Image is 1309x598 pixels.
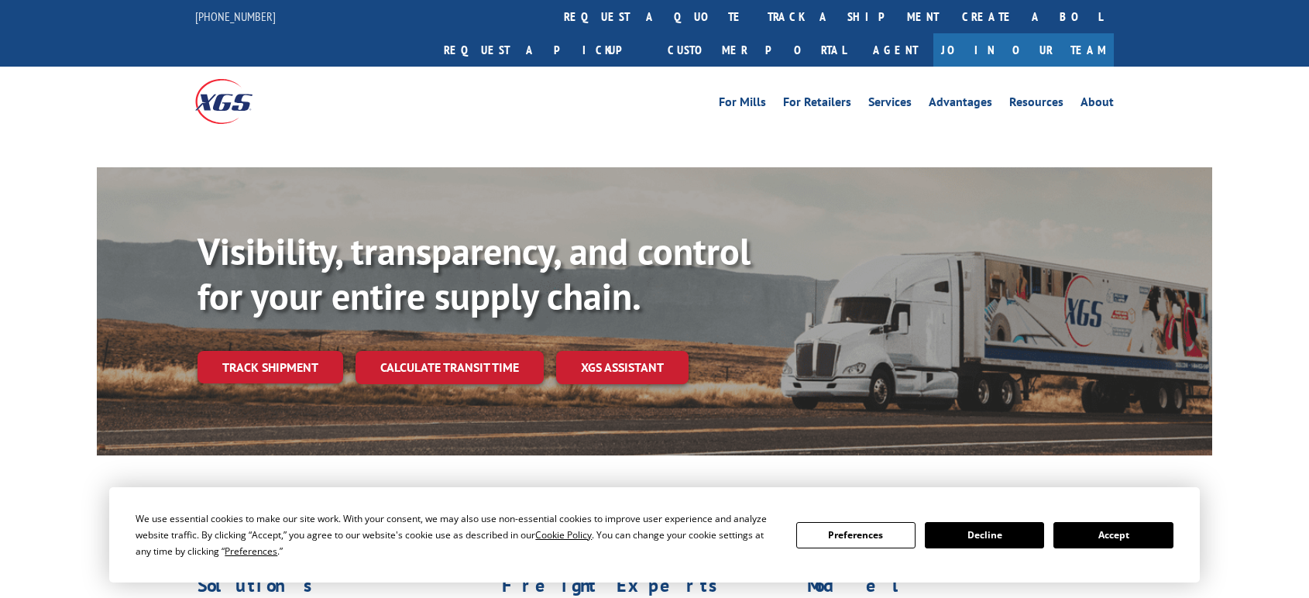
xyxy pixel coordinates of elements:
[556,351,689,384] a: XGS ASSISTANT
[535,528,592,541] span: Cookie Policy
[925,522,1044,548] button: Decline
[656,33,857,67] a: Customer Portal
[868,96,912,113] a: Services
[783,96,851,113] a: For Retailers
[1053,522,1173,548] button: Accept
[719,96,766,113] a: For Mills
[225,545,277,558] span: Preferences
[195,9,276,24] a: [PHONE_NUMBER]
[136,510,777,559] div: We use essential cookies to make our site work. With your consent, we may also use non-essential ...
[933,33,1114,67] a: Join Our Team
[1009,96,1063,113] a: Resources
[1081,96,1114,113] a: About
[796,522,916,548] button: Preferences
[857,33,933,67] a: Agent
[929,96,992,113] a: Advantages
[198,351,343,383] a: Track shipment
[432,33,656,67] a: Request a pickup
[198,227,751,320] b: Visibility, transparency, and control for your entire supply chain.
[356,351,544,384] a: Calculate transit time
[109,487,1200,583] div: Cookie Consent Prompt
